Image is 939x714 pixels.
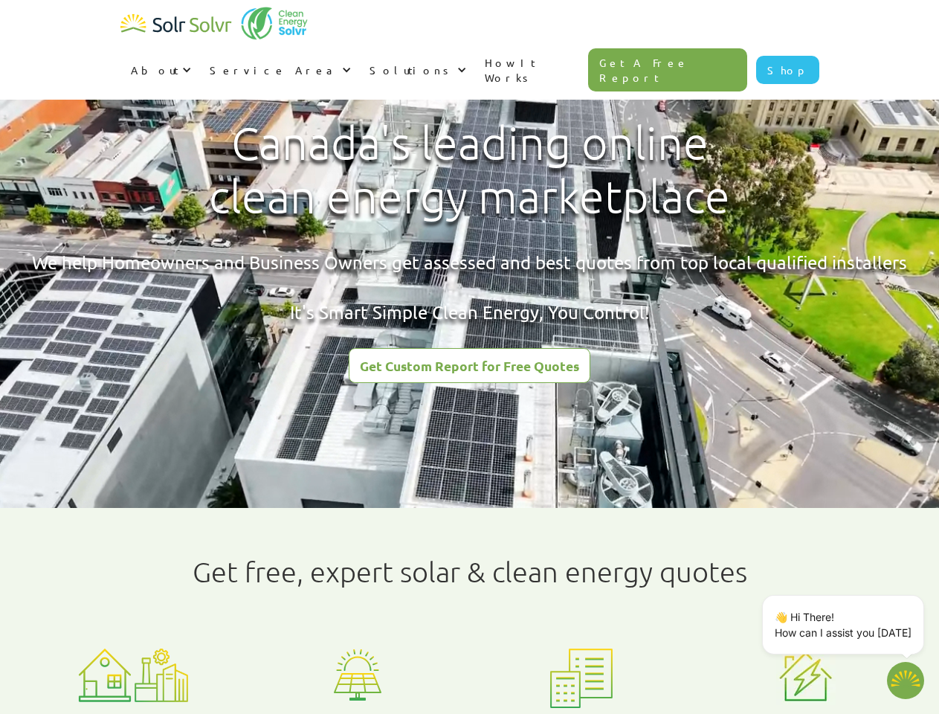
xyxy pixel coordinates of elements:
p: 👋 Hi There! How can I assist you [DATE] [775,609,911,640]
div: Service Area [199,48,359,92]
div: About [120,48,199,92]
div: Solutions [370,62,454,77]
button: Open chatbot widget [887,662,924,699]
h1: Get free, expert solar & clean energy quotes [193,556,747,588]
h1: Canada's leading online clean energy marketplace [196,117,743,224]
div: Service Area [210,62,338,77]
a: Get A Free Report [588,48,747,91]
a: How It Works [474,40,589,100]
a: Shop [756,56,819,84]
div: Solutions [359,48,474,92]
div: About [131,62,178,77]
img: 1702586718.png [887,662,924,699]
a: Get Custom Report for Free Quotes [349,348,590,383]
div: Get Custom Report for Free Quotes [360,359,579,373]
div: We help Homeowners and Business Owners get assessed and best quotes from top local qualified inst... [32,250,907,325]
